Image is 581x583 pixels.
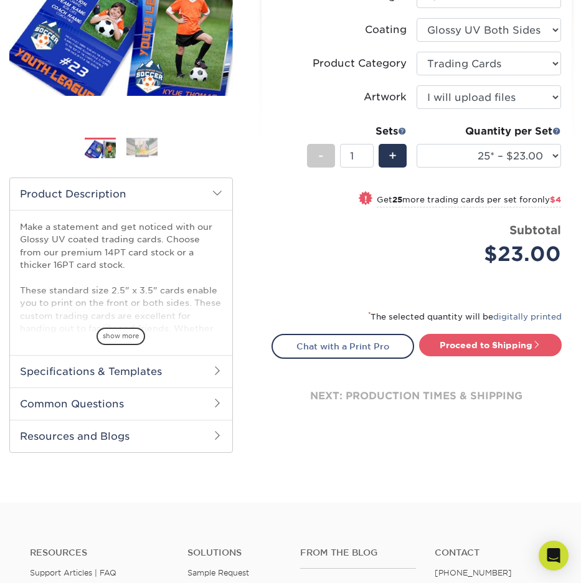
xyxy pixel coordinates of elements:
a: Sample Request [187,568,249,577]
a: digitally printed [493,312,562,321]
h2: Product Description [10,178,232,210]
strong: Subtotal [509,223,561,237]
span: only [532,195,561,204]
div: Coating [365,22,407,37]
a: Support Articles | FAQ [30,568,116,577]
strong: 25 [392,195,402,204]
p: Make a statement and get noticed with our Glossy UV coated trading cards. Choose from our premium... [20,220,222,437]
h2: Specifications & Templates [10,355,232,387]
div: Artwork [364,90,407,105]
span: show more [97,328,145,344]
span: $4 [550,195,561,204]
a: Contact [435,547,551,558]
a: Chat with a Print Pro [272,334,414,359]
div: Product Category [313,56,407,71]
div: $23.00 [426,239,561,269]
h4: Solutions [187,547,281,558]
h2: Resources and Blogs [10,420,232,452]
a: [PHONE_NUMBER] [435,568,512,577]
img: Trading Cards 01 [85,138,116,159]
span: ! [364,193,367,206]
h2: Common Questions [10,387,232,420]
a: Proceed to Shipping [419,334,562,356]
div: Open Intercom Messenger [539,541,569,571]
div: Quantity per Set [417,124,561,139]
div: Sets [307,124,407,139]
span: - [318,146,324,165]
div: next: production times & shipping [272,359,562,434]
span: + [389,146,397,165]
small: Get more trading cards per set for [377,195,561,207]
h4: From the Blog [300,547,417,558]
h4: Resources [30,547,169,558]
small: The selected quantity will be [368,312,562,321]
img: Trading Cards 02 [126,138,158,158]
